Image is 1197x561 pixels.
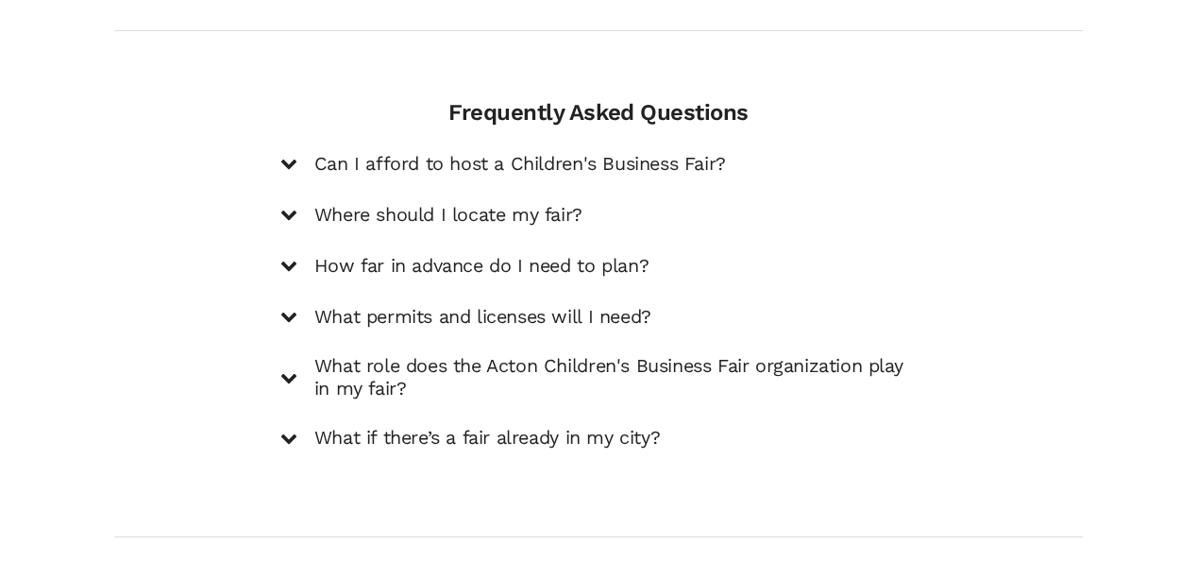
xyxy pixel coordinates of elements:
[314,355,917,400] h5: What role does the Acton Children's Business Fair organization play in my fair?
[314,427,660,450] h5: What if there’s a fair already in my city?
[314,306,651,329] h5: What permits and licenses will I need?
[280,99,917,127] h4: Frequently Asked Questions
[314,255,649,278] h5: How far in advance do I need to plan?
[314,204,582,227] h5: Where should I locate my fair?
[314,153,726,176] h5: Can I afford to host a Children's Business Fair?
